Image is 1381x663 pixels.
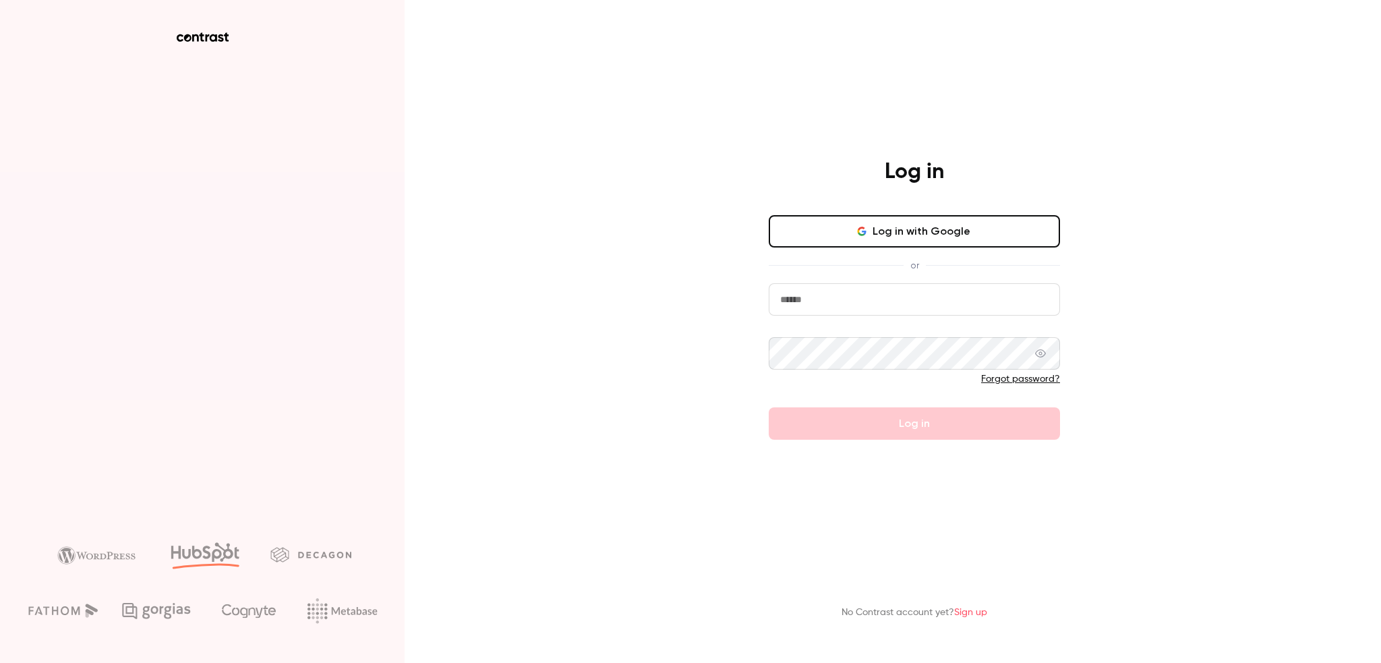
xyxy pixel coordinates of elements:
h4: Log in [885,158,944,185]
span: or [904,258,926,272]
a: Forgot password? [981,374,1060,384]
a: Sign up [954,608,987,617]
button: Log in with Google [769,215,1060,248]
p: No Contrast account yet? [842,606,987,620]
img: decagon [270,547,351,562]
